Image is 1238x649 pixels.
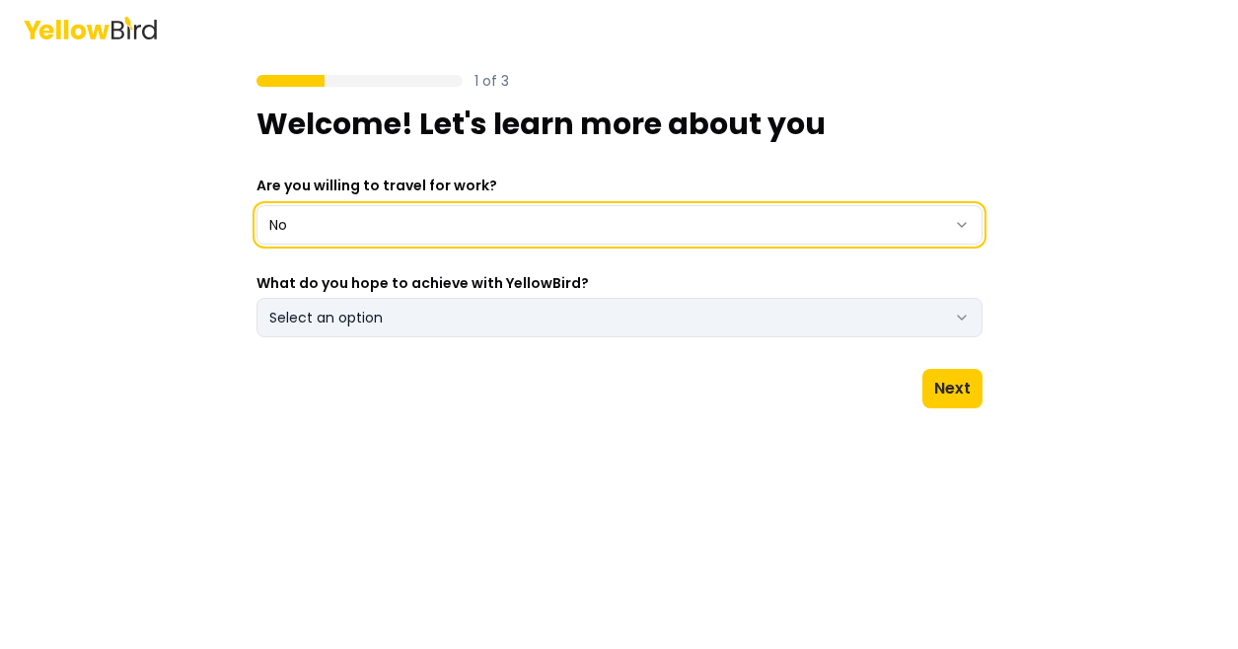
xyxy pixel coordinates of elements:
p: 1 of 3 [474,71,509,91]
button: Next [922,369,983,408]
h1: Welcome! Let's learn more about you [256,107,983,142]
label: What do you hope to achieve with YellowBird? [256,276,983,290]
button: Select an option [256,298,983,337]
label: Are you willing to travel for work? [256,176,497,195]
